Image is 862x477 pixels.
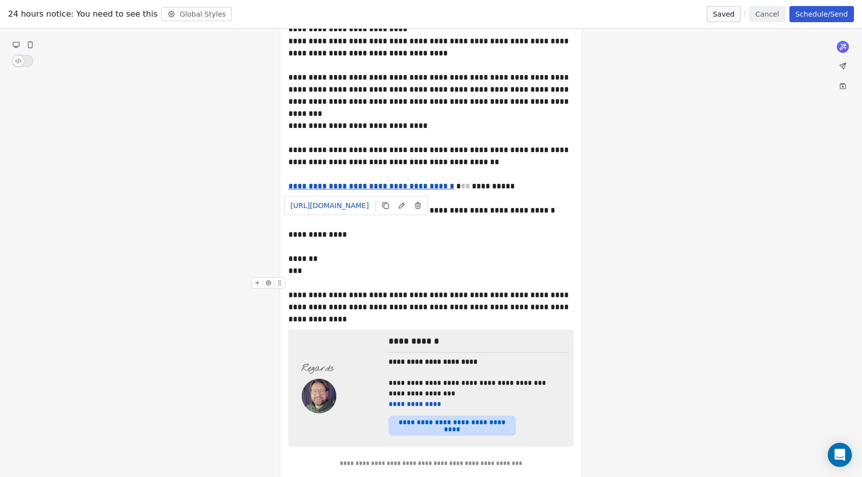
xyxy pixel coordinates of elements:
[161,7,232,21] button: Global Styles
[8,8,157,20] span: 24 hours notice: You need to see this
[749,6,785,22] button: Cancel
[707,6,741,22] button: Saved
[828,443,852,467] div: Open Intercom Messenger
[789,6,854,22] button: Schedule/Send
[286,198,373,213] a: [URL][DOMAIN_NAME]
